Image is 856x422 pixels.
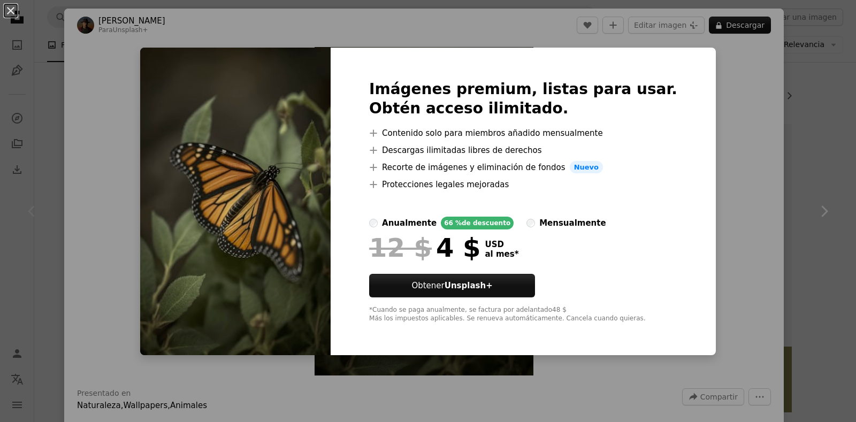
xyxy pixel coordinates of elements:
[485,240,518,249] span: USD
[369,306,677,323] div: *Cuando se paga anualmente, se factura por adelantado 48 $ Más los impuestos aplicables. Se renue...
[526,219,535,227] input: mensualmente
[369,80,677,118] h2: Imágenes premium, listas para usar. Obtén acceso ilimitado.
[445,281,493,290] strong: Unsplash+
[369,274,535,297] button: ObtenerUnsplash+
[369,127,677,140] li: Contenido solo para miembros añadido mensualmente
[382,217,437,229] div: anualmente
[570,161,603,174] span: Nuevo
[369,219,378,227] input: anualmente66 %de descuento
[369,161,677,174] li: Recorte de imágenes y eliminación de fondos
[369,144,677,157] li: Descargas ilimitadas libres de derechos
[369,234,432,262] span: 12 $
[369,178,677,191] li: Protecciones legales mejoradas
[369,234,480,262] div: 4 $
[485,249,518,259] span: al mes *
[441,217,514,229] div: 66 % de descuento
[539,217,606,229] div: mensualmente
[140,48,331,356] img: premium_photo-1678483692858-d9ca6e9c67f9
